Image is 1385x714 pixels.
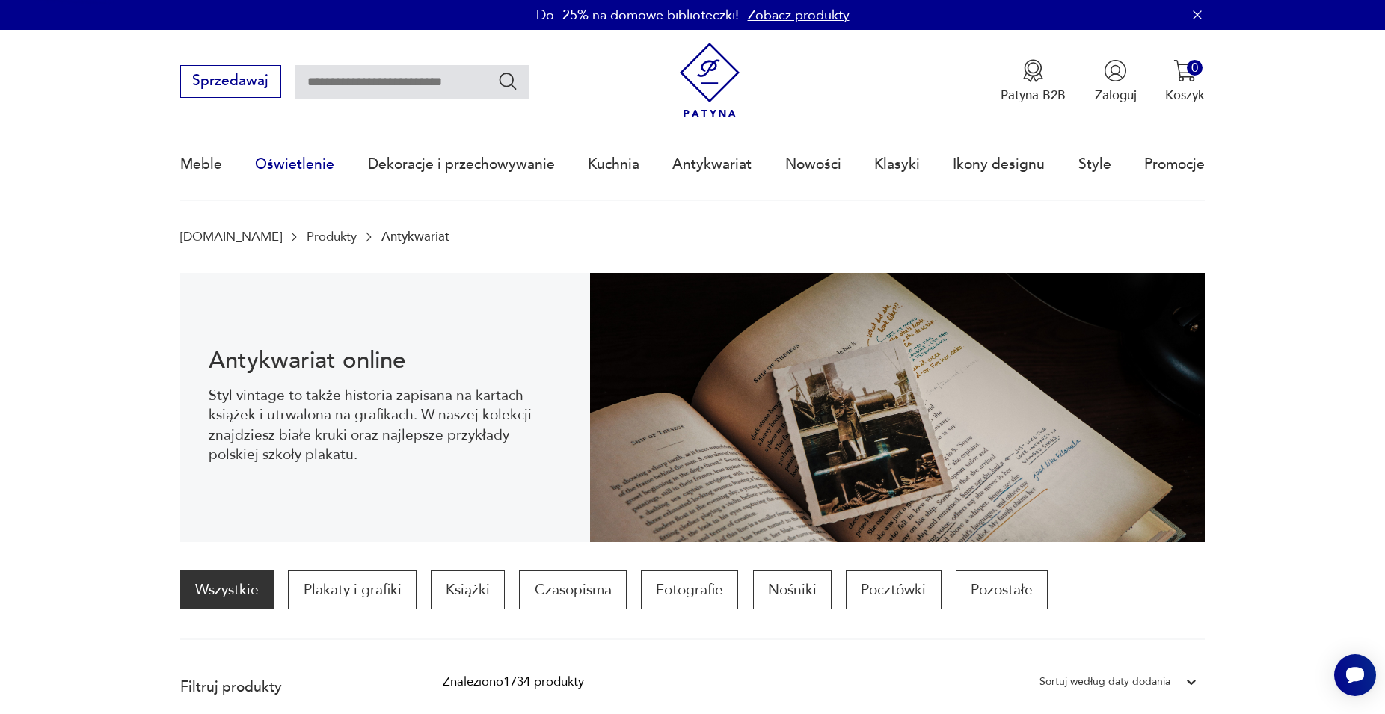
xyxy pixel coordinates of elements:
p: Zaloguj [1095,87,1137,104]
iframe: Smartsupp widget button [1334,654,1376,696]
a: Klasyki [874,130,920,199]
img: Ikonka użytkownika [1104,59,1127,82]
a: Promocje [1144,130,1205,199]
a: Sprzedawaj [180,76,281,88]
div: 0 [1187,60,1203,76]
p: Koszyk [1165,87,1205,104]
button: Patyna B2B [1001,59,1066,104]
a: Kuchnia [588,130,639,199]
a: Antykwariat [672,130,752,199]
div: Znaleziono 1734 produkty [443,672,584,692]
a: Ikony designu [953,130,1045,199]
button: Zaloguj [1095,59,1137,104]
a: Zobacz produkty [748,6,850,25]
button: Sprzedawaj [180,65,281,98]
p: Antykwariat [381,230,449,244]
div: Sortuj według daty dodania [1039,672,1170,692]
img: Patyna - sklep z meblami i dekoracjami vintage [672,43,748,118]
img: c8a9187830f37f141118a59c8d49ce82.jpg [590,273,1205,542]
a: Plakaty i grafiki [288,570,416,609]
a: Wszystkie [180,570,274,609]
a: Style [1078,130,1111,199]
button: Szukaj [497,70,519,92]
a: Czasopisma [519,570,626,609]
img: Ikona koszyka [1173,59,1197,82]
p: Styl vintage to także historia zapisana na kartach książek i utrwalona na grafikach. W naszej kol... [209,386,561,465]
a: Ikona medaluPatyna B2B [1001,59,1066,104]
a: Książki [431,570,505,609]
a: Pozostałe [956,570,1048,609]
a: [DOMAIN_NAME] [180,230,282,244]
a: Oświetlenie [255,130,334,199]
a: Nowości [785,130,841,199]
img: Ikona medalu [1022,59,1045,82]
a: Dekoracje i przechowywanie [368,130,555,199]
a: Fotografie [641,570,738,609]
p: Filtruj produkty [180,677,400,697]
h1: Antykwariat online [209,350,561,372]
a: Pocztówki [846,570,941,609]
a: Nośniki [753,570,832,609]
a: Meble [180,130,222,199]
a: Produkty [307,230,357,244]
p: Do -25% na domowe biblioteczki! [536,6,739,25]
p: Patyna B2B [1001,87,1066,104]
button: 0Koszyk [1165,59,1205,104]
